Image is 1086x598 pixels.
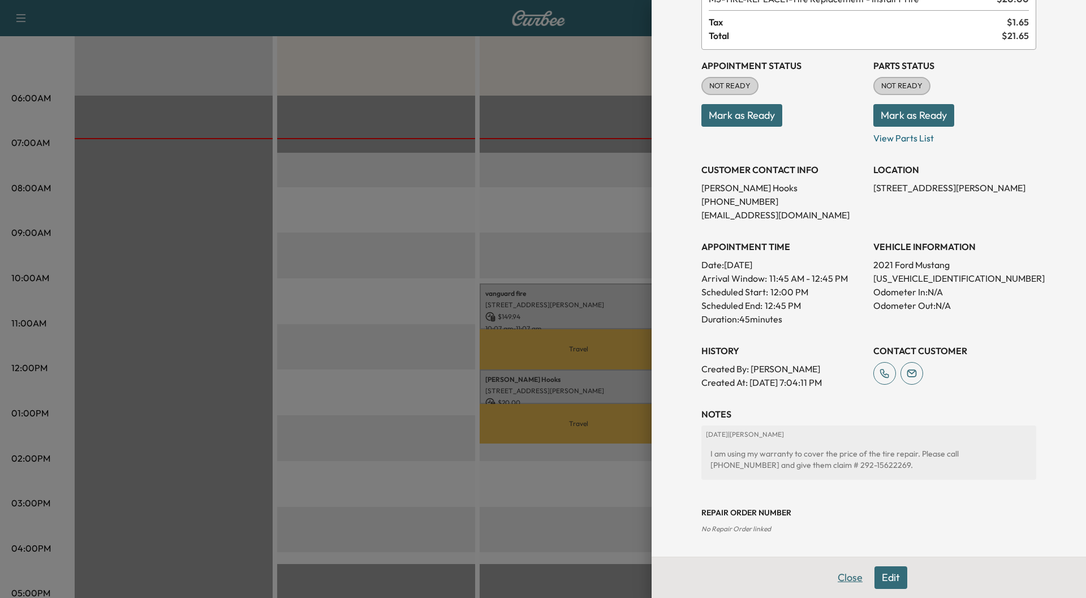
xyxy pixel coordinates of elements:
span: 11:45 AM - 12:45 PM [769,272,848,285]
p: Created By : [PERSON_NAME] [701,362,864,376]
span: No Repair Order linked [701,524,771,533]
h3: CONTACT CUSTOMER [873,344,1036,358]
p: Arrival Window: [701,272,864,285]
h3: Parts Status [873,59,1036,72]
p: Odometer In: N/A [873,285,1036,299]
p: [PHONE_NUMBER] [701,195,864,208]
button: Edit [874,566,907,589]
p: 2021 Ford Mustang [873,258,1036,272]
button: Mark as Ready [873,104,954,127]
span: NOT READY [703,80,757,92]
p: [US_VEHICLE_IDENTIFICATION_NUMBER] [873,272,1036,285]
span: $ 1.65 [1007,15,1029,29]
h3: Repair Order number [701,507,1036,518]
h3: Appointment Status [701,59,864,72]
p: [DATE] | [PERSON_NAME] [706,430,1032,439]
h3: NOTES [701,407,1036,421]
h3: VEHICLE INFORMATION [873,240,1036,253]
p: Odometer Out: N/A [873,299,1036,312]
p: View Parts List [873,127,1036,145]
h3: LOCATION [873,163,1036,177]
span: Tax [709,15,1007,29]
h3: History [701,344,864,358]
p: Scheduled Start: [701,285,768,299]
p: Scheduled End: [701,299,762,312]
p: [STREET_ADDRESS][PERSON_NAME] [873,181,1036,195]
span: NOT READY [874,80,929,92]
button: Mark as Ready [701,104,782,127]
p: Created At : [DATE] 7:04:11 PM [701,376,864,389]
span: $ 21.65 [1002,29,1029,42]
div: I am using my warranty to cover the price of the tire repair. Please call [PHONE_NUMBER] and give... [706,444,1032,475]
p: Date: [DATE] [701,258,864,272]
button: Close [830,566,870,589]
p: 12:00 PM [770,285,808,299]
span: Total [709,29,1002,42]
p: [EMAIL_ADDRESS][DOMAIN_NAME] [701,208,864,222]
p: Duration: 45 minutes [701,312,864,326]
p: 12:45 PM [765,299,801,312]
h3: CUSTOMER CONTACT INFO [701,163,864,177]
p: [PERSON_NAME] Hooks [701,181,864,195]
h3: APPOINTMENT TIME [701,240,864,253]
